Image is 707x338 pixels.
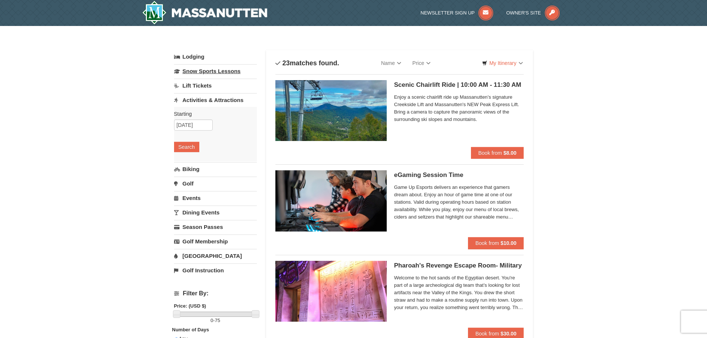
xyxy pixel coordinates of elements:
[275,59,339,67] h4: matches found.
[394,81,524,89] h5: Scenic Chairlift Ride | 10:00 AM - 11:30 AM
[478,150,502,156] span: Book from
[174,290,257,297] h4: Filter By:
[394,274,524,311] span: Welcome to the hot sands of the Egyptian desert. You're part of a large archeological dig team th...
[174,93,257,107] a: Activities & Attractions
[174,303,206,309] strong: Price: (USD $)
[174,50,257,63] a: Lodging
[174,263,257,277] a: Golf Instruction
[174,220,257,234] a: Season Passes
[174,206,257,219] a: Dining Events
[282,59,290,67] span: 23
[506,10,541,16] span: Owner's Site
[275,170,387,231] img: 19664770-34-0b975b5b.jpg
[506,10,560,16] a: Owner's Site
[174,142,199,152] button: Search
[215,318,220,323] span: 75
[407,56,436,70] a: Price
[174,234,257,248] a: Golf Membership
[394,171,524,179] h5: eGaming Session Time
[174,177,257,190] a: Golf
[275,80,387,141] img: 24896431-1-a2e2611b.jpg
[174,64,257,78] a: Snow Sports Lessons
[174,317,257,324] label: -
[376,56,407,70] a: Name
[172,327,209,332] strong: Number of Days
[174,110,251,118] label: Starting
[475,240,499,246] span: Book from
[468,237,524,249] button: Book from $10.00
[174,162,257,176] a: Biking
[501,240,517,246] strong: $10.00
[501,331,517,337] strong: $30.00
[394,93,524,123] span: Enjoy a scenic chairlift ride up Massanutten’s signature Creekside Lift and Massanutten's NEW Pea...
[475,331,499,337] span: Book from
[174,249,257,263] a: [GEOGRAPHIC_DATA]
[394,262,524,269] h5: Pharoah's Revenge Escape Room- Military
[142,1,268,24] img: Massanutten Resort Logo
[420,10,493,16] a: Newsletter Sign Up
[477,58,527,69] a: My Itinerary
[174,191,257,205] a: Events
[471,147,524,159] button: Book from $8.00
[394,184,524,221] span: Game Up Esports delivers an experience that gamers dream about. Enjoy an hour of game time at one...
[275,261,387,322] img: 6619913-410-20a124c9.jpg
[174,79,257,92] a: Lift Tickets
[142,1,268,24] a: Massanutten Resort
[210,318,213,323] span: 0
[420,10,475,16] span: Newsletter Sign Up
[503,150,516,156] strong: $8.00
